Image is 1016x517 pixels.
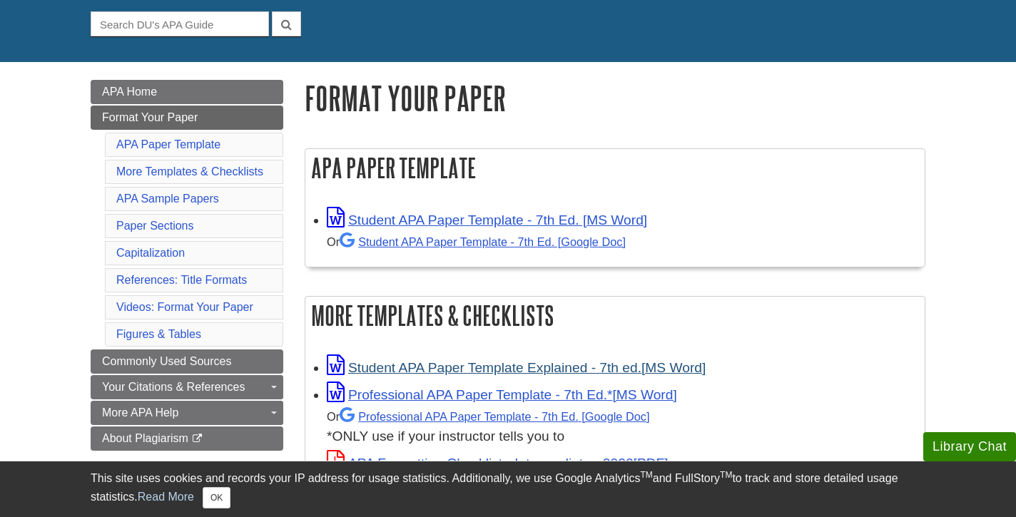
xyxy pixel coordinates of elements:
a: APA Sample Papers [116,193,219,205]
small: Or [327,410,649,423]
input: Search DU's APA Guide [91,11,269,36]
div: Guide Page Menu [91,80,283,451]
a: Link opens in new window [327,360,706,375]
span: Your Citations & References [102,381,245,393]
div: This site uses cookies and records your IP address for usage statistics. Additionally, we use Goo... [91,470,925,508]
a: Figures & Tables [116,328,201,340]
span: About Plagiarism [102,432,188,444]
a: More APA Help [91,401,283,425]
h2: APA Paper Template [305,149,925,187]
a: Your Citations & References [91,375,283,399]
sup: TM [720,470,732,480]
h1: Format Your Paper [305,80,925,116]
span: Commonly Used Sources [102,355,231,367]
a: Paper Sections [116,220,194,232]
button: Library Chat [923,432,1016,461]
a: Commonly Used Sources [91,349,283,374]
a: APA Home [91,80,283,104]
span: APA Home [102,86,157,98]
a: Videos: Format Your Paper [116,301,253,313]
a: Student APA Paper Template - 7th Ed. [Google Doc] [340,235,626,248]
a: Capitalization [116,247,185,259]
a: Link opens in new window [327,213,647,227]
i: This link opens in a new window [191,434,203,444]
h2: More Templates & Checklists [305,297,925,334]
button: Close [203,487,230,508]
a: Link opens in new window [327,456,669,471]
a: References: Title Formats [116,274,247,286]
small: Or [327,235,626,248]
a: Link opens in new window [327,387,677,402]
a: Format Your Paper [91,106,283,130]
span: Format Your Paper [102,111,198,123]
div: *ONLY use if your instructor tells you to [327,406,918,448]
span: More APA Help [102,406,178,419]
a: Professional APA Paper Template - 7th Ed. [340,410,649,423]
a: More Templates & Checklists [116,165,263,178]
a: Read More [138,491,194,503]
a: APA Paper Template [116,138,220,150]
a: About Plagiarism [91,426,283,451]
sup: TM [640,470,652,480]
